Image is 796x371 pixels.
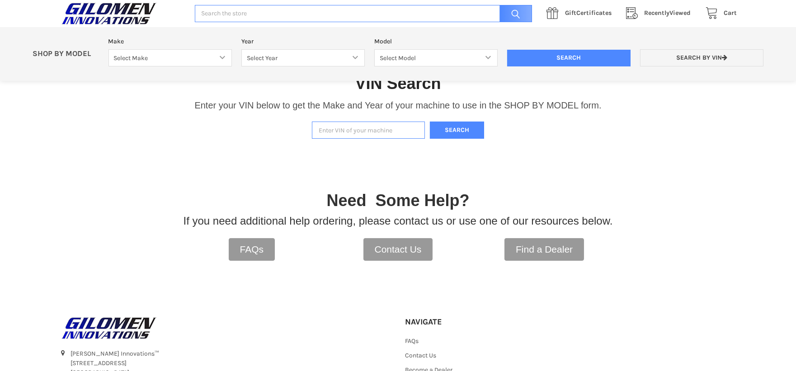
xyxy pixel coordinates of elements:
button: Search [430,122,484,139]
input: Search [495,5,532,23]
h1: VIN Search [355,73,441,94]
a: GiftCertificates [542,8,621,19]
label: Year [241,37,365,46]
img: GILOMEN INNOVATIONS [59,317,159,339]
p: Need Some Help? [326,188,469,213]
a: RecentlyViewed [621,8,701,19]
a: Contact Us [405,352,437,359]
a: GILOMEN INNOVATIONS [59,317,391,339]
label: Model [374,37,498,46]
label: Make [108,37,232,46]
h5: Navigate [405,317,506,327]
a: Find a Dealer [504,238,584,261]
span: Recently [645,9,670,17]
span: Gift [565,9,576,17]
input: Search [507,50,631,67]
a: Contact Us [363,238,433,261]
a: Search by VIN [640,49,763,67]
span: Certificates [565,9,612,17]
a: FAQs [405,337,419,345]
p: SHOP BY MODEL [28,49,104,59]
input: Enter VIN of your machine [312,122,425,139]
a: FAQs [229,238,275,261]
p: Enter your VIN below to get the Make and Year of your machine to use in the SHOP BY MODEL form. [194,99,601,112]
img: GILOMEN INNOVATIONS [59,2,159,25]
input: Search the store [195,5,532,23]
span: Viewed [645,9,691,17]
p: If you need additional help ordering, please contact us or use one of our resources below. [184,213,613,229]
span: Cart [724,9,737,17]
a: GILOMEN INNOVATIONS [59,2,185,25]
a: Cart [701,8,737,19]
